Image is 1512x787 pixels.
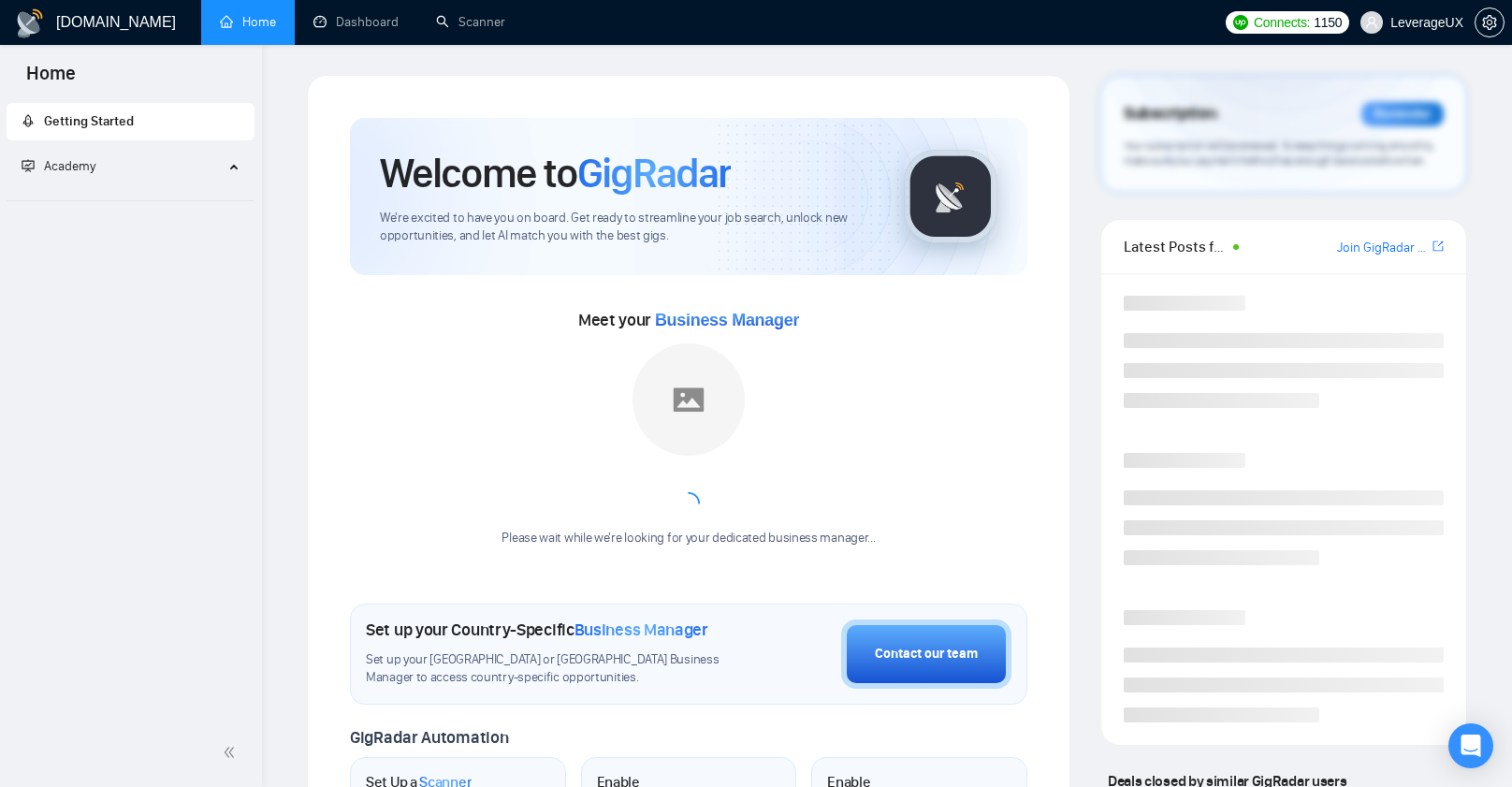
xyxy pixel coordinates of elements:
[574,619,708,640] span: Business Manager
[22,114,35,127] span: rocket
[1233,15,1248,30] img: upwork-logo.png
[220,14,276,30] a: homeHome
[7,193,254,205] li: Academy Homepage
[577,148,731,198] span: GigRadar
[1337,238,1429,258] a: Join GigRadar Slack Community
[677,492,700,515] span: loading
[366,651,748,687] span: Set up your [GEOGRAPHIC_DATA] or [GEOGRAPHIC_DATA] Business Manager to access country-specific op...
[380,210,874,245] span: We're excited to have you on board. Get ready to streamline your job search, unlock new opportuni...
[313,14,399,30] a: dashboardDashboard
[1254,12,1310,33] span: Connects:
[1124,235,1228,258] span: Latest Posts from the GigRadar Community
[841,619,1011,689] button: Contact our team
[15,8,45,38] img: logo
[44,158,95,174] span: Academy
[1314,12,1342,33] span: 1150
[11,60,91,99] span: Home
[1365,16,1378,29] span: user
[22,158,95,174] span: Academy
[1476,15,1504,30] span: setting
[632,343,745,456] img: placeholder.png
[22,159,35,172] span: fund-projection-screen
[1124,98,1216,130] span: Subscription
[904,150,997,243] img: gigradar-logo.png
[1432,239,1444,254] span: export
[578,310,799,330] span: Meet your
[366,619,708,640] h1: Set up your Country-Specific
[875,644,978,664] div: Contact our team
[490,530,886,547] div: Please wait while we're looking for your dedicated business manager...
[1124,138,1434,168] span: Your subscription will be renewed. To keep things running smoothly, make sure your payment method...
[223,743,241,762] span: double-left
[380,148,731,198] h1: Welcome to
[1475,7,1505,37] button: setting
[1448,723,1493,768] div: Open Intercom Messenger
[1432,238,1444,255] a: export
[7,103,254,140] li: Getting Started
[350,727,508,748] span: GigRadar Automation
[436,14,505,30] a: searchScanner
[655,311,799,329] span: Business Manager
[1475,15,1505,30] a: setting
[44,113,134,129] span: Getting Started
[1361,102,1444,126] div: Reminder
